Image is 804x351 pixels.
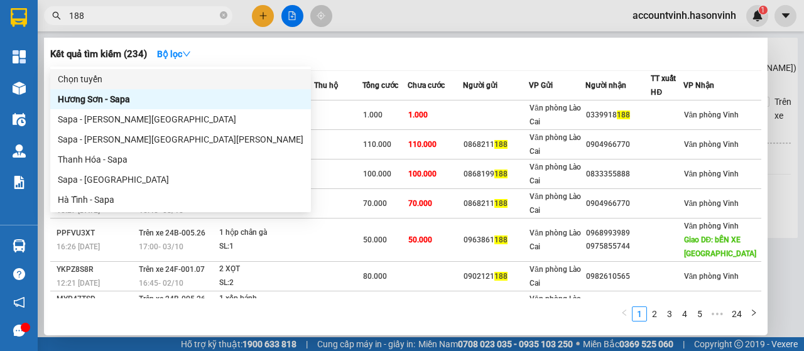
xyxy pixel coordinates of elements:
div: 0975855744 [586,240,651,253]
img: warehouse-icon [13,82,26,95]
button: right [746,306,761,321]
span: 17:00 - 03/10 [139,242,183,251]
div: 2 thùng [219,190,313,203]
div: SL: 3 [219,144,313,158]
span: 188 [494,272,508,281]
li: Previous Page [617,306,632,321]
span: 16:45 - 14/10 [139,117,183,126]
a: 1 [633,307,646,321]
li: 2 [647,306,662,321]
span: search [52,11,61,20]
span: 15:40 [DATE] [57,176,100,185]
span: down [182,50,191,58]
span: Trên xe 24F-001.07 [139,265,205,274]
div: YWL1AN2G [57,131,135,144]
span: 16:45 - 08/10 [139,206,183,215]
img: warehouse-icon [13,113,26,126]
div: SL: 2 [219,276,313,290]
div: 2 XỌT [219,262,313,276]
span: close-circle [220,11,227,19]
div: 0904966770 [586,138,651,151]
span: Văn phòng Lào Cai [530,104,581,126]
span: 1.000 [363,111,383,119]
span: 15:30 [DATE] [57,147,100,156]
span: Văn phòng Vinh [684,272,739,281]
div: PPFVU3XT [57,227,135,240]
h3: Kết quả tìm kiếm ( 234 ) [50,48,147,61]
span: 188 [494,170,508,178]
span: 50.000 [363,235,387,244]
span: 14:43 [DATE] [57,117,100,126]
img: solution-icon [13,176,26,189]
span: TT xuất HĐ [651,74,676,97]
div: 32CEKPC6 [57,161,135,174]
a: 2 [648,307,661,321]
li: 5 [692,306,707,321]
span: 16:26 [DATE] [57,242,100,251]
span: Văn phòng Lào Cai [530,265,581,288]
span: 110.000 [408,140,437,149]
span: Trên xe 24F-000.63 [139,163,205,171]
div: 0339918 [586,109,651,122]
div: 0868199 [464,168,528,181]
li: 3 [662,306,677,321]
a: 4 [678,307,692,321]
span: 110.000 [363,140,391,149]
span: 15:27 [DATE] [57,206,100,215]
span: Giao DĐ: bẾN XE [GEOGRAPHIC_DATA] [684,235,756,258]
img: warehouse-icon [13,239,26,252]
div: 0902121 [464,270,528,283]
img: dashboard-icon [13,50,26,63]
span: Người gửi [463,81,497,90]
div: ASKMW69R [57,102,135,115]
span: Trạng thái [139,81,173,90]
img: logo-vxr [11,8,27,27]
div: MYP47TSD [57,293,135,306]
span: Trên xe 24B-009.41 [139,133,205,142]
span: Văn phòng Vinh [684,170,739,178]
span: Văn phòng Lào Cai [530,192,581,215]
button: Bộ lọcdown [147,44,201,64]
span: 80.000 [363,272,387,281]
div: 1 hộp chân gà [219,226,313,240]
span: 100.000 [363,170,391,178]
span: Văn phòng Lào Cai [530,163,581,185]
div: 0904966770 [586,197,651,210]
span: Văn phòng Lào Cai [530,294,581,317]
span: close-circle [220,10,227,22]
div: YKPZ8S8R [57,263,135,276]
div: M2PRH62T [57,190,135,203]
li: 4 [677,306,692,321]
span: Trên xe 24F-001.07 [139,192,205,201]
span: Văn phòng Vinh [684,222,739,230]
span: 1.000 [408,111,428,119]
span: 188 [494,199,508,208]
span: Người nhận [585,81,626,90]
div: 0868211 [464,138,528,151]
div: 0833355888 [586,168,651,181]
span: Món hàng [219,81,253,90]
span: message [13,325,25,337]
div: 0963861 [464,234,528,247]
span: 70.000 [408,199,432,208]
span: Trên xe 24F-001.07 [139,104,205,112]
a: 3 [663,307,676,321]
span: ••• [707,306,727,321]
li: 1 [632,306,647,321]
span: VP Gửi [529,81,553,90]
span: 16:45 - 13/10 [139,176,183,185]
div: 3 thùng [219,131,313,144]
li: 24 [727,306,746,321]
span: VP Nhận [683,81,714,90]
span: question-circle [13,268,25,280]
span: 188 [494,140,508,149]
span: Chưa cước [408,81,445,90]
div: 0868211 [464,197,528,210]
div: 1 xốp bánh [219,292,313,306]
div: SL: 1 [219,174,313,188]
span: Tổng cước [362,81,398,90]
div: 0968993989 [586,227,651,240]
span: Văn phòng Vinh [684,199,739,208]
div: SL: 1 [219,240,313,254]
button: left [617,306,632,321]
